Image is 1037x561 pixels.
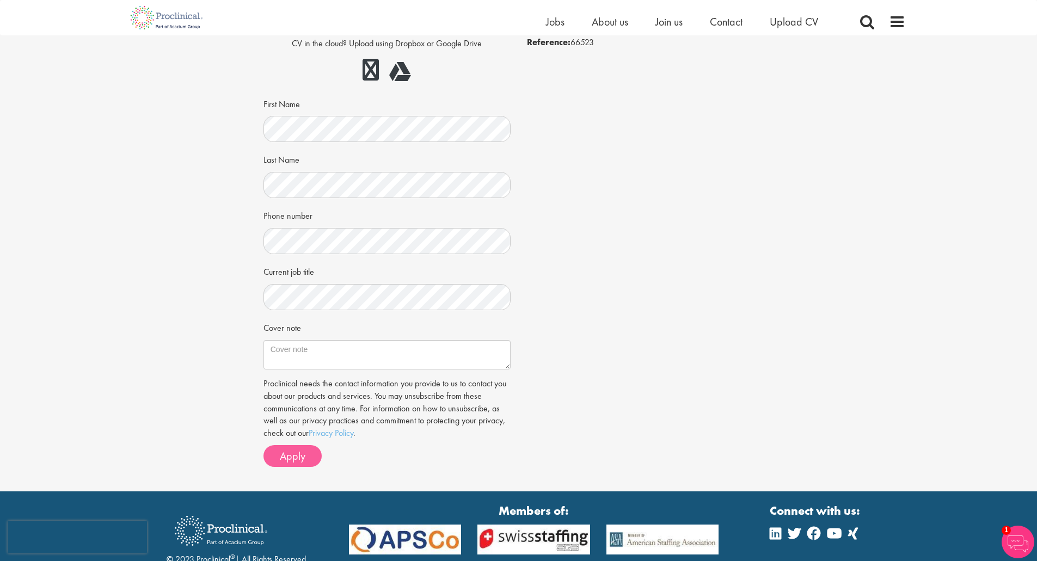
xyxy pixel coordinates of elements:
[592,15,628,29] a: About us
[655,15,683,29] a: Join us
[263,150,299,167] label: Last Name
[598,525,727,554] img: APSCo
[263,206,312,223] label: Phone number
[349,502,719,519] strong: Members of:
[263,95,300,111] label: First Name
[263,262,314,279] label: Current job title
[341,525,470,554] img: APSCo
[309,427,353,439] a: Privacy Policy
[469,525,598,554] img: APSCo
[770,502,862,519] strong: Connect with us:
[263,38,511,50] p: CV in the cloud? Upload using Dropbox or Google Drive
[230,552,235,561] sup: ®
[1002,526,1011,535] span: 1
[527,36,774,49] li: 66523
[263,318,301,335] label: Cover note
[167,508,275,553] img: Proclinical Recruitment
[263,445,322,467] button: Apply
[1002,526,1034,558] img: Chatbot
[770,15,818,29] a: Upload CV
[527,36,570,48] strong: Reference:
[710,15,743,29] a: Contact
[8,521,147,553] iframe: reCAPTCHA
[280,449,305,463] span: Apply
[546,15,564,29] a: Jobs
[263,378,511,440] p: Proclinical needs the contact information you provide to us to contact you about our products and...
